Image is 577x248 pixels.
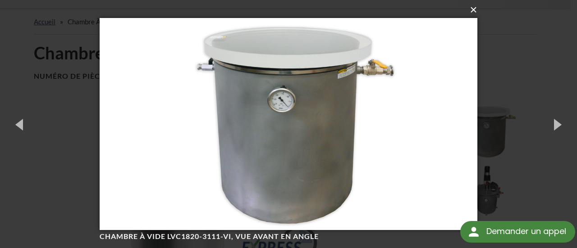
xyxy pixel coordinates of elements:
[100,232,319,240] font: Chambre à vide LVC1820-3111-VI, vue avant en angle
[467,225,481,239] img: bouton rond
[486,225,566,237] font: Demander un appel
[536,99,577,149] button: Suivant (touche flèche droite)
[460,221,575,243] div: Demander un appel
[470,3,477,17] font: ×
